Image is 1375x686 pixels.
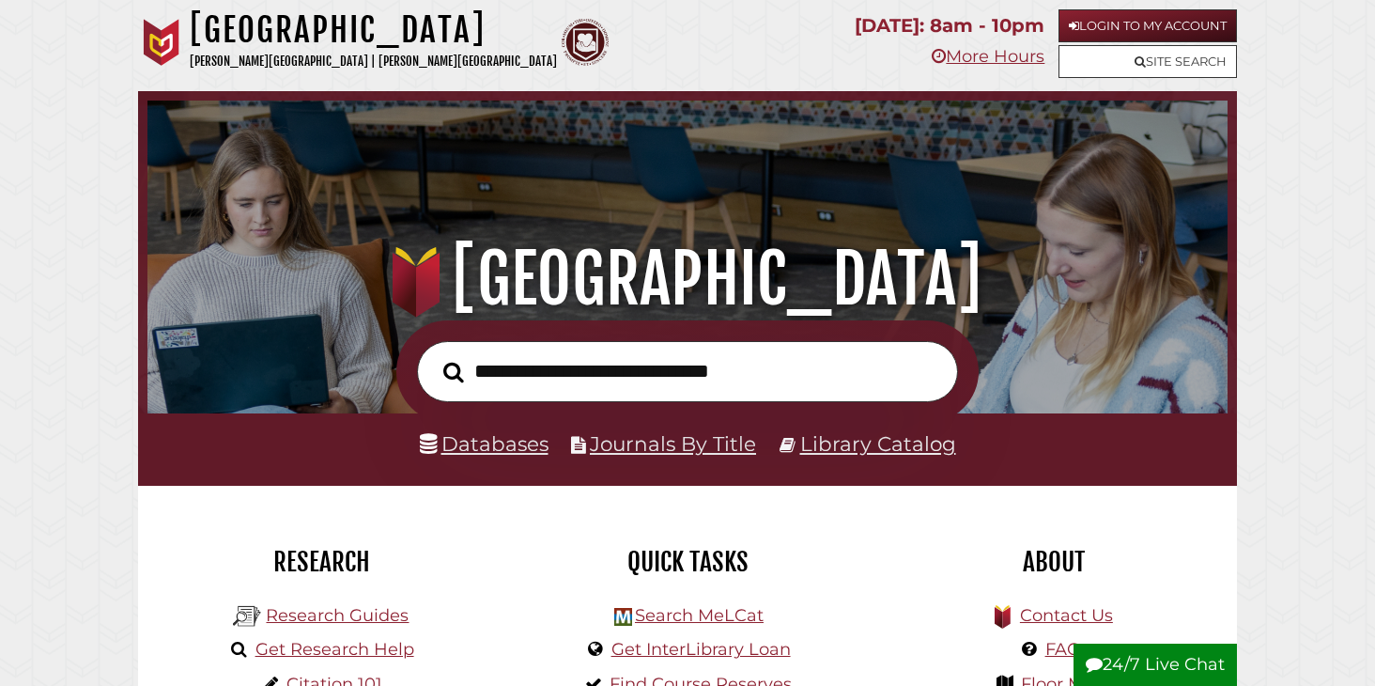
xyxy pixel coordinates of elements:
[611,639,791,660] a: Get InterLibrary Loan
[590,431,756,456] a: Journals By Title
[168,238,1207,320] h1: [GEOGRAPHIC_DATA]
[1045,639,1089,660] a: FAQs
[255,639,414,660] a: Get Research Help
[932,46,1044,67] a: More Hours
[1020,605,1113,626] a: Contact Us
[443,361,464,382] i: Search
[233,602,261,631] img: Hekman Library Logo
[190,51,557,72] p: [PERSON_NAME][GEOGRAPHIC_DATA] | [PERSON_NAME][GEOGRAPHIC_DATA]
[420,431,548,456] a: Databases
[635,605,764,626] a: Search MeLCat
[855,9,1044,42] p: [DATE]: 8am - 10pm
[190,9,557,51] h1: [GEOGRAPHIC_DATA]
[518,546,857,578] h2: Quick Tasks
[266,605,409,626] a: Research Guides
[434,356,473,387] button: Search
[562,19,609,66] img: Calvin Theological Seminary
[138,19,185,66] img: Calvin University
[885,546,1223,578] h2: About
[152,546,490,578] h2: Research
[614,608,632,626] img: Hekman Library Logo
[800,431,956,456] a: Library Catalog
[1058,9,1237,42] a: Login to My Account
[1058,45,1237,78] a: Site Search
